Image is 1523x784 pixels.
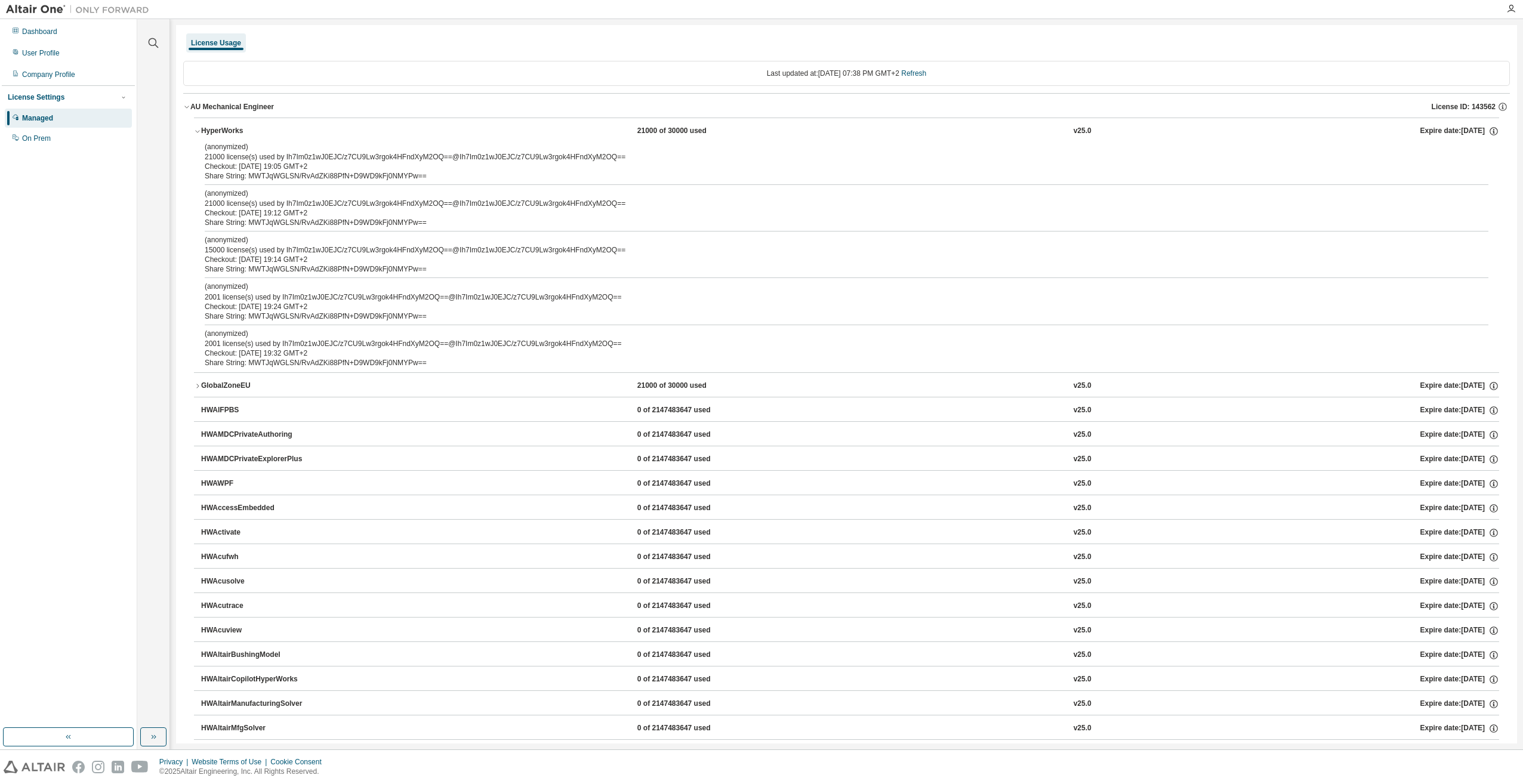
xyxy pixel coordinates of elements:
div: v25.0 [1074,126,1092,137]
div: 21000 license(s) used by Ih7Im0z1wJ0EJC/z7CU9Lw3rgok4HFndXyM2OQ==@Ih7Im0z1wJ0EJC/z7CU9Lw3rgok4HFn... [205,189,1460,208]
img: Altair One [6,4,155,16]
div: HWAcutrace [201,601,309,612]
div: v25.0 [1074,381,1092,391]
div: HWAMDCPrivateAuthoring [201,430,309,440]
div: Share String: MWTJqWGLSN/RvAdZKi88PfN+D9WD9kFj0NMYPw== [205,264,1460,274]
div: HWAMDCPrivateExplorerPlus [201,454,309,465]
div: 0 of 2147483647 used [637,601,745,612]
div: On Prem [22,134,51,143]
div: v25.0 [1074,479,1092,489]
div: Expire date: [DATE] [1420,601,1499,612]
div: AU Mechanical Engineer [190,102,274,112]
div: Cookie Consent [270,757,328,767]
div: 0 of 2147483647 used [637,430,745,440]
p: (anonymized) [205,282,1460,292]
button: HWAltairOneDesktop0 of 2147483647 usedv25.0Expire date:[DATE] [201,740,1499,766]
div: 2001 license(s) used by Ih7Im0z1wJ0EJC/z7CU9Lw3rgok4HFndXyM2OQ==@Ih7Im0z1wJ0EJC/z7CU9Lw3rgok4HFnd... [205,329,1460,348]
div: Checkout: [DATE] 19:12 GMT+2 [205,208,1460,218]
div: Expire date: [DATE] [1420,430,1499,440]
div: Expire date: [DATE] [1420,126,1499,137]
div: Website Terms of Use [192,757,270,767]
div: HWAltairBushingModel [201,650,309,660]
button: HWAWPF0 of 2147483647 usedv25.0Expire date:[DATE] [201,471,1499,497]
div: HWAltairManufacturingSolver [201,699,309,709]
div: Expire date: [DATE] [1420,650,1499,660]
div: Expire date: [DATE] [1420,576,1499,587]
div: Managed [22,113,53,123]
div: License Usage [191,38,241,48]
div: v25.0 [1074,430,1092,440]
div: Checkout: [DATE] 19:05 GMT+2 [205,162,1460,171]
img: instagram.svg [92,761,104,773]
div: v25.0 [1074,601,1092,612]
div: v25.0 [1074,527,1092,538]
div: HyperWorks [201,126,309,137]
div: 0 of 2147483647 used [637,723,745,734]
a: Refresh [901,69,926,78]
button: HWAcutrace0 of 2147483647 usedv25.0Expire date:[DATE] [201,593,1499,619]
button: HWAltairBushingModel0 of 2147483647 usedv25.0Expire date:[DATE] [201,642,1499,668]
button: AU Mechanical EngineerLicense ID: 143562 [183,94,1510,120]
div: Last updated at: [DATE] 07:38 PM GMT+2 [183,61,1510,86]
button: HWAIFPBS0 of 2147483647 usedv25.0Expire date:[DATE] [201,397,1499,424]
p: (anonymized) [205,329,1460,339]
div: HWAIFPBS [201,405,309,416]
div: GlobalZoneEU [201,381,309,391]
div: Checkout: [DATE] 19:14 GMT+2 [205,255,1460,264]
div: Share String: MWTJqWGLSN/RvAdZKi88PfN+D9WD9kFj0NMYPw== [205,171,1460,181]
p: (anonymized) [205,235,1460,245]
div: Share String: MWTJqWGLSN/RvAdZKi88PfN+D9WD9kFj0NMYPw== [205,358,1460,368]
button: HWAltairCopilotHyperWorks0 of 2147483647 usedv25.0Expire date:[DATE] [201,666,1499,693]
div: v25.0 [1074,405,1092,416]
div: 0 of 2147483647 used [637,625,745,636]
div: Expire date: [DATE] [1420,503,1499,514]
div: 0 of 2147483647 used [637,503,745,514]
div: Expire date: [DATE] [1420,723,1499,734]
div: HWAcusolve [201,576,309,587]
button: HyperWorks21000 of 30000 usedv25.0Expire date:[DATE] [194,118,1499,144]
p: (anonymized) [205,189,1460,199]
button: HWAcufwh0 of 2147483647 usedv25.0Expire date:[DATE] [201,544,1499,570]
div: Expire date: [DATE] [1420,527,1499,538]
div: User Profile [22,48,60,58]
img: linkedin.svg [112,761,124,773]
img: altair_logo.svg [4,761,65,773]
div: v25.0 [1074,503,1092,514]
div: HWAWPF [201,479,309,489]
div: 21000 license(s) used by Ih7Im0z1wJ0EJC/z7CU9Lw3rgok4HFndXyM2OQ==@Ih7Im0z1wJ0EJC/z7CU9Lw3rgok4HFn... [205,142,1460,162]
div: 0 of 2147483647 used [637,454,745,465]
div: HWAltairCopilotHyperWorks [201,674,309,685]
button: HWActivate0 of 2147483647 usedv25.0Expire date:[DATE] [201,520,1499,546]
div: 15000 license(s) used by Ih7Im0z1wJ0EJC/z7CU9Lw3rgok4HFndXyM2OQ==@Ih7Im0z1wJ0EJC/z7CU9Lw3rgok4HFn... [205,235,1460,255]
button: HWAltairMfgSolver0 of 2147483647 usedv25.0Expire date:[DATE] [201,715,1499,742]
div: Expire date: [DATE] [1420,625,1499,636]
div: Share String: MWTJqWGLSN/RvAdZKi88PfN+D9WD9kFj0NMYPw== [205,311,1460,321]
div: 0 of 2147483647 used [637,479,745,489]
div: 0 of 2147483647 used [637,405,745,416]
span: License ID: 143562 [1432,102,1496,112]
div: Checkout: [DATE] 19:32 GMT+2 [205,348,1460,358]
div: v25.0 [1074,552,1092,563]
button: HWAcuview0 of 2147483647 usedv25.0Expire date:[DATE] [201,618,1499,644]
div: 0 of 2147483647 used [637,527,745,538]
p: © 2025 Altair Engineering, Inc. All Rights Reserved. [159,767,329,777]
div: Expire date: [DATE] [1420,479,1499,489]
div: Expire date: [DATE] [1420,552,1499,563]
div: 0 of 2147483647 used [637,699,745,709]
button: HWAMDCPrivateAuthoring0 of 2147483647 usedv25.0Expire date:[DATE] [201,422,1499,448]
div: HWActivate [201,527,309,538]
div: 0 of 2147483647 used [637,674,745,685]
div: Expire date: [DATE] [1420,674,1499,685]
div: v25.0 [1074,625,1092,636]
div: v25.0 [1074,723,1092,734]
div: License Settings [8,92,64,102]
div: 21000 of 30000 used [637,381,745,391]
button: HWAccessEmbedded0 of 2147483647 usedv25.0Expire date:[DATE] [201,495,1499,521]
div: 0 of 2147483647 used [637,576,745,587]
button: HWAMDCPrivateExplorerPlus0 of 2147483647 usedv25.0Expire date:[DATE] [201,446,1499,473]
p: (anonymized) [205,142,1460,152]
div: v25.0 [1074,674,1092,685]
div: 0 of 2147483647 used [637,650,745,660]
div: Checkout: [DATE] 19:24 GMT+2 [205,302,1460,311]
div: HWAcufwh [201,552,309,563]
